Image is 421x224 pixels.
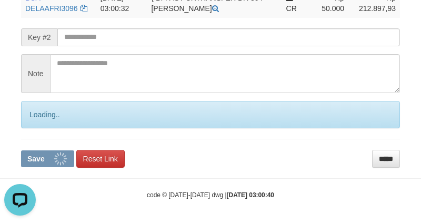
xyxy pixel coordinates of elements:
[4,4,36,36] button: Open LiveChat chat widget
[76,150,125,168] a: Reset Link
[83,155,118,163] span: Reset Link
[286,4,297,13] span: CR
[27,155,45,163] span: Save
[21,150,74,167] button: Save
[80,4,87,13] a: Copy DELAAFRI3096 to clipboard
[227,191,274,199] strong: [DATE] 03:00:40
[21,54,50,93] span: Note
[21,101,400,128] div: Loading..
[25,4,78,13] a: DELAAFRI3096
[21,28,57,46] span: Key #2
[147,191,274,199] small: code © [DATE]-[DATE] dwg |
